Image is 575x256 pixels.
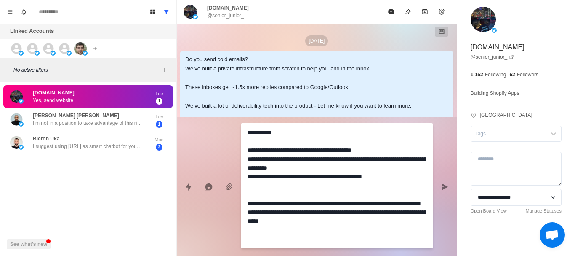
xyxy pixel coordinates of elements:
[67,51,72,56] img: picture
[17,5,30,19] button: Notifications
[19,145,24,150] img: picture
[149,90,170,97] p: Tue
[10,90,23,103] img: picture
[485,71,506,78] p: Following
[185,55,435,175] div: Do you send cold emails? We’ve built a private infrastructure from scratch to help you land in th...
[33,112,119,119] p: [PERSON_NAME] [PERSON_NAME]
[19,121,24,127] img: picture
[383,3,399,20] button: Mark as read
[540,222,565,248] div: Open chat
[416,3,433,20] button: Archive
[517,71,538,78] p: Followers
[193,14,198,19] img: picture
[471,53,514,61] a: @senior_junior_
[10,136,23,149] img: picture
[146,5,160,19] button: Board View
[471,89,519,98] p: Building Shopify Apps
[19,99,24,104] img: picture
[156,98,162,105] span: 1
[207,12,244,19] p: @senior_junior_
[471,71,483,78] p: 1,152
[74,42,87,55] img: picture
[33,89,75,97] p: [DOMAIN_NAME]
[433,3,450,20] button: Add reminder
[509,71,515,78] p: 62
[33,119,142,127] p: I’m not in a position to take advantage of this right now. Maybe down the road, but it’s still a ...
[90,43,100,54] button: Add account
[221,178,237,195] button: Add media
[33,97,73,104] p: Yes, send website
[184,5,197,19] img: picture
[7,239,51,249] button: See what's new
[480,111,532,119] p: [GEOGRAPHIC_DATA]
[33,135,59,143] p: Bleron Uka
[3,5,17,19] button: Menu
[13,66,160,74] p: No active filters
[471,7,496,32] img: picture
[437,178,453,195] button: Send message
[149,136,170,143] p: Mon
[156,121,162,128] span: 1
[33,143,142,150] p: I suggest using [URL] as smart chatbot for you website.
[83,51,88,56] img: picture
[305,35,328,46] p: [DATE]
[492,28,497,33] img: picture
[51,51,56,56] img: picture
[200,178,217,195] button: Reply with AI
[399,3,416,20] button: Pin
[525,207,562,215] a: Manage Statuses
[35,51,40,56] img: picture
[156,144,162,151] span: 2
[10,113,23,126] img: picture
[471,42,524,52] p: [DOMAIN_NAME]
[149,113,170,120] p: Tue
[160,65,170,75] button: Add filters
[19,51,24,56] img: picture
[207,4,249,12] p: [DOMAIN_NAME]
[471,207,507,215] a: Open Board View
[180,178,197,195] button: Quick replies
[160,5,173,19] button: Show all conversations
[10,27,54,35] p: Linked Accounts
